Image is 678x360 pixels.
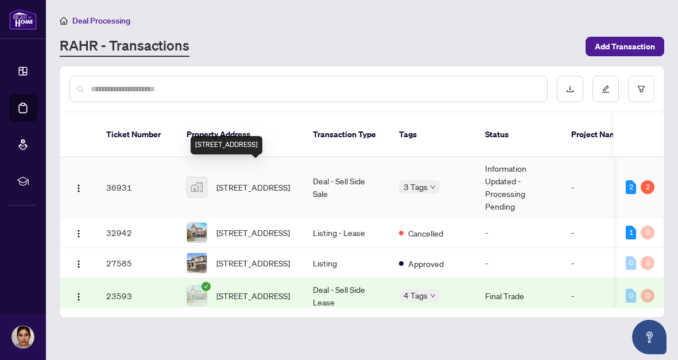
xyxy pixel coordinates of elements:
[187,223,207,242] img: thumbnail-img
[69,254,88,272] button: Logo
[562,157,631,218] td: -
[566,85,574,93] span: download
[641,226,654,239] div: 0
[641,256,654,270] div: 0
[304,248,390,278] td: Listing
[74,292,83,301] img: Logo
[641,289,654,303] div: 0
[592,76,619,102] button: edit
[216,226,290,239] span: [STREET_ADDRESS]
[12,326,34,348] img: Profile Icon
[562,248,631,278] td: -
[557,76,583,102] button: download
[187,253,207,273] img: thumbnail-img
[408,257,444,270] span: Approved
[626,226,636,239] div: 1
[187,177,207,197] img: thumbnail-img
[177,113,304,157] th: Property Address
[641,180,654,194] div: 2
[69,178,88,196] button: Logo
[626,289,636,303] div: 0
[586,37,664,56] button: Add Transaction
[69,287,88,305] button: Logo
[97,218,177,248] td: 32942
[595,37,655,56] span: Add Transaction
[404,180,428,193] span: 3 Tags
[628,76,654,102] button: filter
[72,16,130,26] span: Deal Processing
[637,85,645,93] span: filter
[304,278,390,313] td: Deal - Sell Side Lease
[216,181,290,193] span: [STREET_ADDRESS]
[562,218,631,248] td: -
[602,85,610,93] span: edit
[430,184,436,190] span: down
[408,227,443,239] span: Cancelled
[216,257,290,269] span: [STREET_ADDRESS]
[476,278,562,313] td: Final Trade
[97,278,177,313] td: 23593
[187,286,207,305] img: thumbnail-img
[632,320,667,354] button: Open asap
[74,229,83,238] img: Logo
[476,157,562,218] td: Information Updated - Processing Pending
[390,113,476,157] th: Tags
[626,256,636,270] div: 0
[97,248,177,278] td: 27585
[97,113,177,157] th: Ticket Number
[476,248,562,278] td: -
[304,157,390,218] td: Deal - Sell Side Sale
[60,17,68,25] span: home
[562,113,631,157] th: Project Name
[9,9,37,30] img: logo
[74,184,83,193] img: Logo
[404,289,428,302] span: 4 Tags
[430,293,436,299] span: down
[191,136,262,154] div: [STREET_ADDRESS]
[562,278,631,313] td: -
[304,218,390,248] td: Listing - Lease
[626,180,636,194] div: 2
[202,282,211,291] span: check-circle
[97,157,177,218] td: 36931
[476,113,562,157] th: Status
[69,223,88,242] button: Logo
[60,36,189,57] a: RAHR - Transactions
[74,260,83,269] img: Logo
[476,218,562,248] td: -
[216,289,290,302] span: [STREET_ADDRESS]
[304,113,390,157] th: Transaction Type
